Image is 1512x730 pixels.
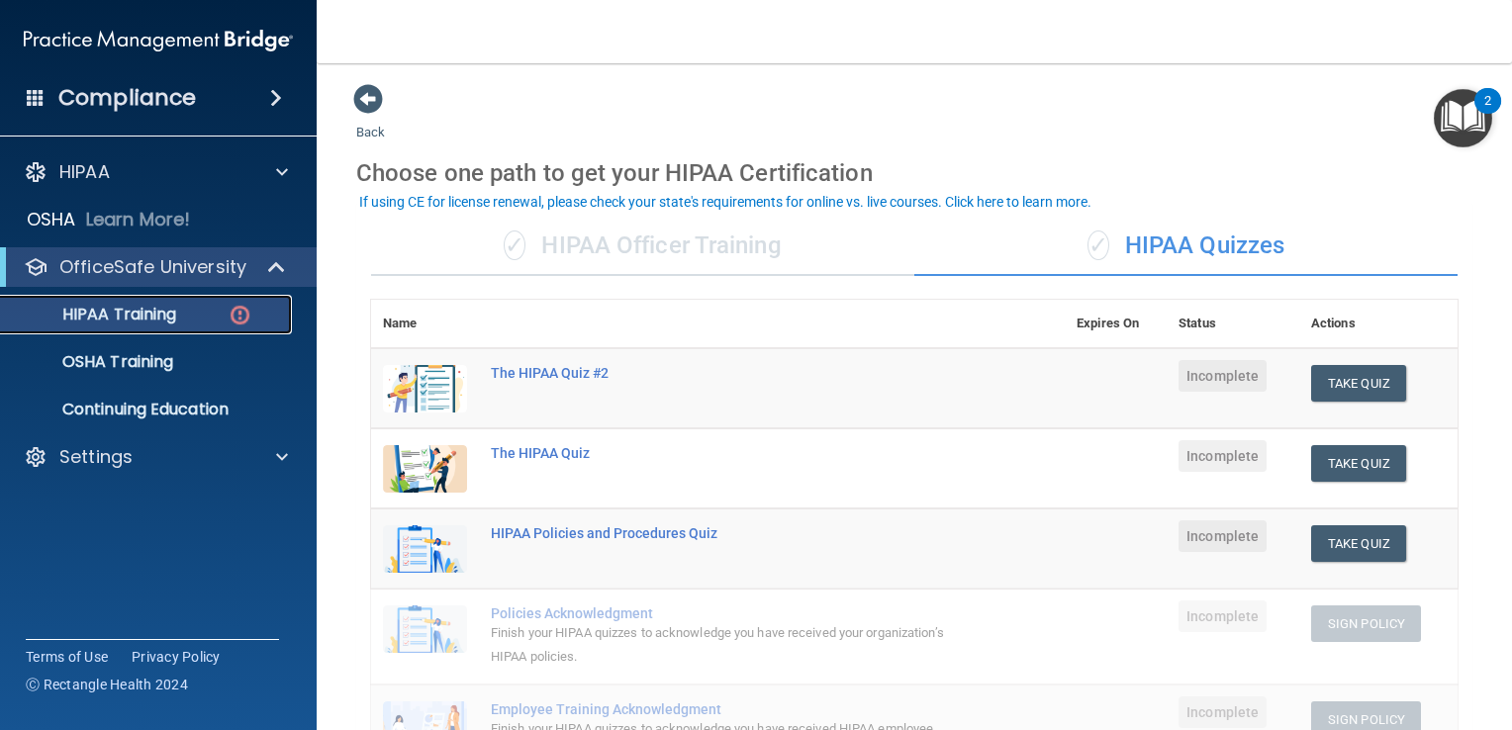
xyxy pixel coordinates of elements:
p: OSHA Training [13,352,173,372]
img: PMB logo [24,21,293,60]
th: Expires On [1065,300,1167,348]
img: danger-circle.6113f641.png [228,303,252,327]
th: Status [1167,300,1299,348]
a: Back [356,101,385,139]
span: Ⓒ Rectangle Health 2024 [26,675,188,694]
h4: Compliance [58,84,196,112]
div: HIPAA Officer Training [371,217,914,276]
a: Terms of Use [26,647,108,667]
div: The HIPAA Quiz [491,445,966,461]
button: Take Quiz [1311,445,1406,482]
p: OSHA [27,208,76,231]
button: Take Quiz [1311,525,1406,562]
button: Open Resource Center, 2 new notifications [1434,89,1492,147]
th: Name [371,300,479,348]
div: Choose one path to get your HIPAA Certification [356,144,1472,202]
iframe: Drift Widget Chat Controller [1171,593,1488,671]
div: Finish your HIPAA quizzes to acknowledge you have received your organization’s HIPAA policies. [491,621,966,669]
p: Learn More! [86,208,191,231]
a: Privacy Policy [132,647,221,667]
span: Incomplete [1179,440,1267,472]
div: HIPAA Policies and Procedures Quiz [491,525,966,541]
a: Settings [24,445,288,469]
span: Incomplete [1179,696,1267,728]
p: Settings [59,445,133,469]
p: HIPAA Training [13,305,176,324]
div: If using CE for license renewal, please check your state's requirements for online vs. live cours... [359,195,1091,209]
span: Incomplete [1179,360,1267,392]
div: HIPAA Quizzes [914,217,1458,276]
div: Policies Acknowledgment [491,605,966,621]
p: Continuing Education [13,400,283,419]
div: 2 [1484,101,1491,127]
span: ✓ [504,230,525,260]
button: Take Quiz [1311,365,1406,402]
div: Employee Training Acknowledgment [491,701,966,717]
div: The HIPAA Quiz #2 [491,365,966,381]
p: HIPAA [59,160,110,184]
a: HIPAA [24,160,288,184]
th: Actions [1299,300,1458,348]
span: ✓ [1087,230,1109,260]
button: If using CE for license renewal, please check your state's requirements for online vs. live cours... [356,192,1094,212]
p: OfficeSafe University [59,255,246,279]
span: Incomplete [1179,520,1267,552]
a: OfficeSafe University [24,255,287,279]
